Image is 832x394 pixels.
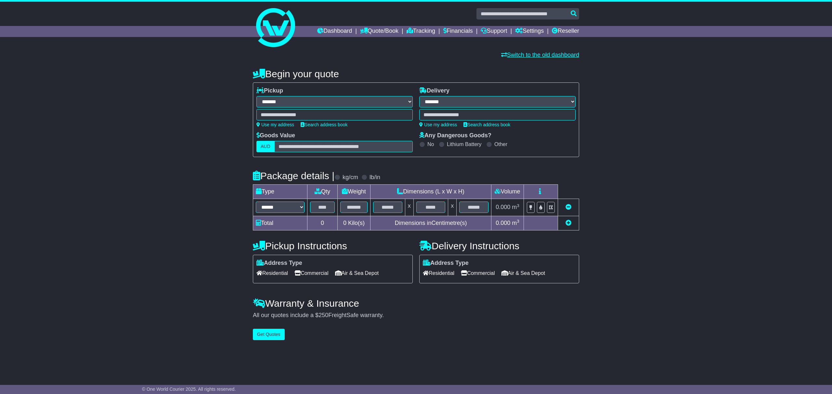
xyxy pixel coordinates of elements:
label: kg/cm [343,174,358,181]
td: Total [253,216,307,230]
sup: 3 [517,203,519,208]
label: Address Type [256,260,302,267]
span: 0.000 [496,204,510,210]
span: Air & Sea Depot [335,268,379,278]
td: x [448,199,457,216]
td: Kilo(s) [338,216,370,230]
td: Dimensions (L x W x H) [370,185,491,199]
td: Qty [307,185,338,199]
label: Goods Value [256,132,295,139]
a: Settings [515,26,544,37]
sup: 3 [517,219,519,224]
a: Search address book [301,122,347,127]
span: m [512,220,519,226]
a: Financials [443,26,473,37]
span: m [512,204,519,210]
h4: Begin your quote [253,68,579,79]
a: Tracking [407,26,435,37]
button: Get Quotes [253,329,285,340]
td: Dimensions in Centimetre(s) [370,216,491,230]
span: Air & Sea Depot [501,268,545,278]
label: Address Type [423,260,469,267]
span: 0 [343,220,346,226]
h4: Pickup Instructions [253,240,413,251]
a: Use my address [419,122,457,127]
span: Residential [423,268,454,278]
a: Remove this item [565,204,571,210]
a: Use my address [256,122,294,127]
a: Support [481,26,507,37]
label: Other [494,141,507,147]
td: Volume [491,185,524,199]
label: AUD [256,141,275,152]
td: Type [253,185,307,199]
td: x [405,199,413,216]
a: Search address book [463,122,510,127]
span: 250 [318,312,328,318]
label: No [427,141,434,147]
td: Weight [338,185,370,199]
h4: Package details | [253,170,334,181]
a: Quote/Book [360,26,398,37]
div: All our quotes include a $ FreightSafe warranty. [253,312,579,319]
label: Lithium Battery [447,141,482,147]
label: lb/in [370,174,380,181]
label: Pickup [256,87,283,94]
span: 0.000 [496,220,510,226]
h4: Warranty & Insurance [253,298,579,309]
h4: Delivery Instructions [419,240,579,251]
span: © One World Courier 2025. All rights reserved. [142,387,236,392]
span: Commercial [294,268,328,278]
a: Add new item [565,220,571,226]
label: Any Dangerous Goods? [419,132,491,139]
a: Reseller [552,26,579,37]
td: 0 [307,216,338,230]
span: Residential [256,268,288,278]
a: Dashboard [317,26,352,37]
label: Delivery [419,87,449,94]
a: Switch to the old dashboard [501,52,579,58]
span: Commercial [461,268,495,278]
